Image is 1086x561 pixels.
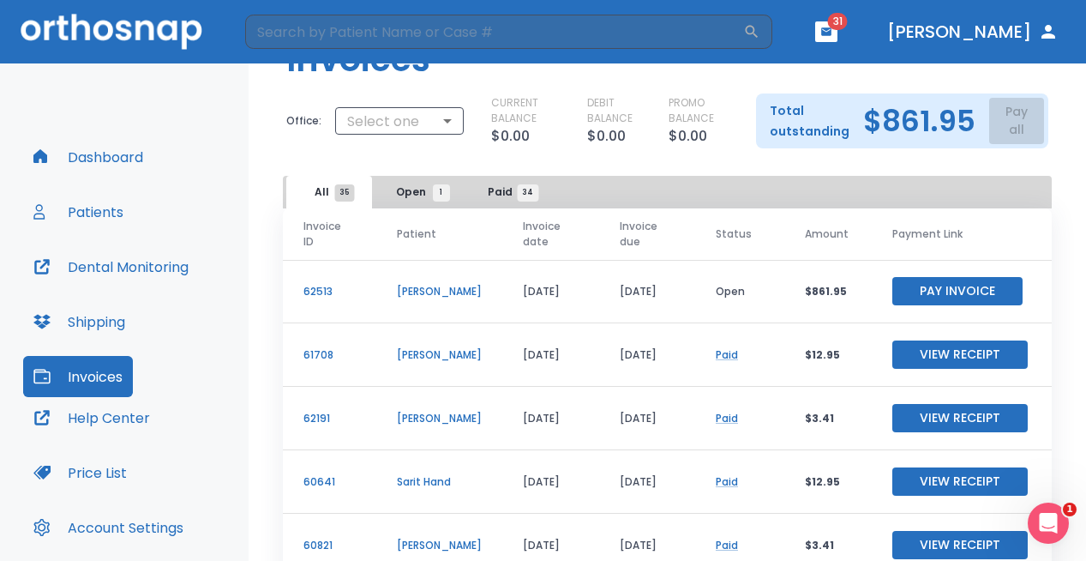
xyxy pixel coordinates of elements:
a: View Receipt [892,410,1028,425]
a: View Receipt [892,537,1028,552]
button: View Receipt [892,341,1028,369]
td: [DATE] [599,387,695,450]
p: Office: [286,113,321,129]
td: [DATE] [599,260,695,323]
td: [DATE] [502,450,599,514]
td: [DATE] [502,387,599,450]
span: Invoice ID [303,219,344,250]
span: Paid [488,184,528,200]
button: Patients [23,191,134,232]
button: View Receipt [892,531,1028,559]
a: View Receipt [892,474,1028,488]
a: Paid [716,474,738,489]
span: Open [396,184,441,200]
button: Dental Monitoring [23,246,199,287]
button: Account Settings [23,507,194,548]
button: Invoices [23,356,133,397]
button: Pay Invoice [892,277,1023,305]
p: DEBIT BALANCE [587,95,641,126]
iframe: Intercom live chat [1028,503,1069,544]
p: [PERSON_NAME] [397,411,482,426]
p: [PERSON_NAME] [397,284,482,299]
button: View Receipt [892,404,1028,432]
span: 1 [433,184,450,202]
span: Amount [805,226,849,242]
p: $0.00 [587,126,626,147]
img: Orthosnap [21,14,202,49]
p: 61708 [303,347,356,363]
p: PROMO BALANCE [669,95,729,126]
span: Invoice due [620,219,663,250]
a: Pay Invoice [892,283,1023,298]
button: [PERSON_NAME] [880,16,1065,47]
p: $861.95 [805,284,851,299]
span: 31 [828,13,848,30]
p: [PERSON_NAME] [397,538,482,553]
a: Paid [716,411,738,425]
td: Open [695,260,784,323]
p: $12.95 [805,347,851,363]
div: tabs [286,176,554,208]
button: Help Center [23,397,160,438]
span: 35 [334,184,354,202]
a: Paid [716,538,738,552]
span: Payment Link [892,226,963,242]
p: Total outstanding [770,100,849,142]
td: [DATE] [599,323,695,387]
p: 60641 [303,474,356,490]
p: CURRENT BALANCE [491,95,560,126]
p: $0.00 [491,126,530,147]
button: Price List [23,452,137,493]
p: $3.41 [805,538,851,553]
p: [PERSON_NAME] [397,347,482,363]
span: Patient [397,226,436,242]
td: [DATE] [599,450,695,514]
span: 1 [1063,503,1077,516]
td: [DATE] [502,323,599,387]
span: All [315,184,345,200]
span: Invoice date [523,219,567,250]
span: Status [716,226,752,242]
td: [DATE] [502,260,599,323]
h2: $861.95 [863,108,975,134]
p: 60821 [303,538,356,553]
p: 62191 [303,411,356,426]
span: 34 [517,184,538,202]
p: $0.00 [669,126,707,147]
input: Search by Patient Name or Case # [245,15,743,49]
a: Paid [716,347,738,362]
p: $12.95 [805,474,851,490]
button: Shipping [23,301,135,342]
p: $3.41 [805,411,851,426]
a: View Receipt [892,347,1028,361]
button: View Receipt [892,467,1028,496]
p: Sarit Hand [397,474,482,490]
div: Select one [335,104,464,138]
p: 62513 [303,284,356,299]
button: Dashboard [23,136,153,178]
